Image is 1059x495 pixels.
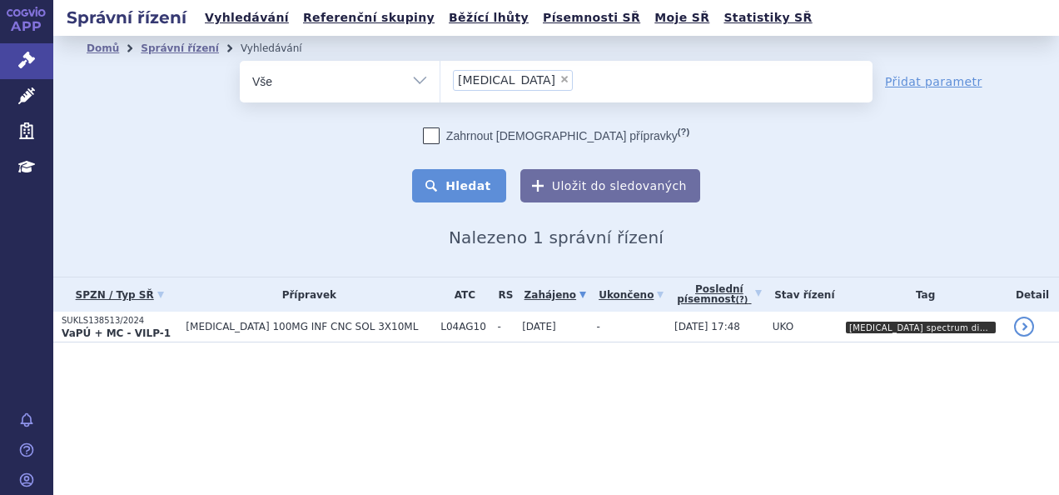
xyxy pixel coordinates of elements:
span: [MEDICAL_DATA] [458,74,555,86]
span: × [559,74,569,84]
span: L04AG10 [440,321,489,332]
a: Moje SŘ [649,7,714,29]
th: RS [490,277,515,312]
a: Domů [87,42,119,54]
strong: VaPÚ + MC - VILP-1 [62,327,171,339]
a: Referenční skupiny [298,7,440,29]
th: Stav řízení [764,277,837,312]
a: detail [1014,317,1034,337]
a: Písemnosti SŘ [538,7,645,29]
th: ATC [432,277,489,312]
span: - [498,321,515,332]
abbr: (?) [678,127,689,137]
li: Vyhledávání [241,36,324,61]
h2: Správní řízení [53,6,200,29]
label: Zahrnout [DEMOGRAPHIC_DATA] přípravky [423,127,689,144]
input: [MEDICAL_DATA] [578,69,648,90]
span: Nalezeno 1 správní řízení [449,227,664,247]
a: Zahájeno [522,283,588,307]
span: [DATE] [522,321,556,332]
th: Přípravek [177,277,432,312]
a: SPZN / Typ SŘ [62,283,177,307]
span: [MEDICAL_DATA] 100MG INF CNC SOL 3X10ML [186,321,432,332]
a: Běžící lhůty [444,7,534,29]
th: Tag [837,277,1006,312]
a: Přidat parametr [885,73,982,90]
a: Statistiky SŘ [718,7,817,29]
abbr: (?) [735,295,748,305]
th: Detail [1006,277,1059,312]
button: Hledat [412,169,506,202]
p: SUKLS138513/2024 [62,315,177,327]
a: Ukončeno [597,283,666,307]
a: Správní řízení [141,42,219,54]
i: [MEDICAL_DATA] spectrum disorder NMOSD [846,322,996,333]
button: Uložit do sledovaných [520,169,700,202]
span: [DATE] 17:48 [674,321,740,332]
span: - [597,321,600,332]
a: Poslednípísemnost(?) [674,277,764,312]
a: Vyhledávání [200,7,294,29]
span: UKO [773,321,793,332]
